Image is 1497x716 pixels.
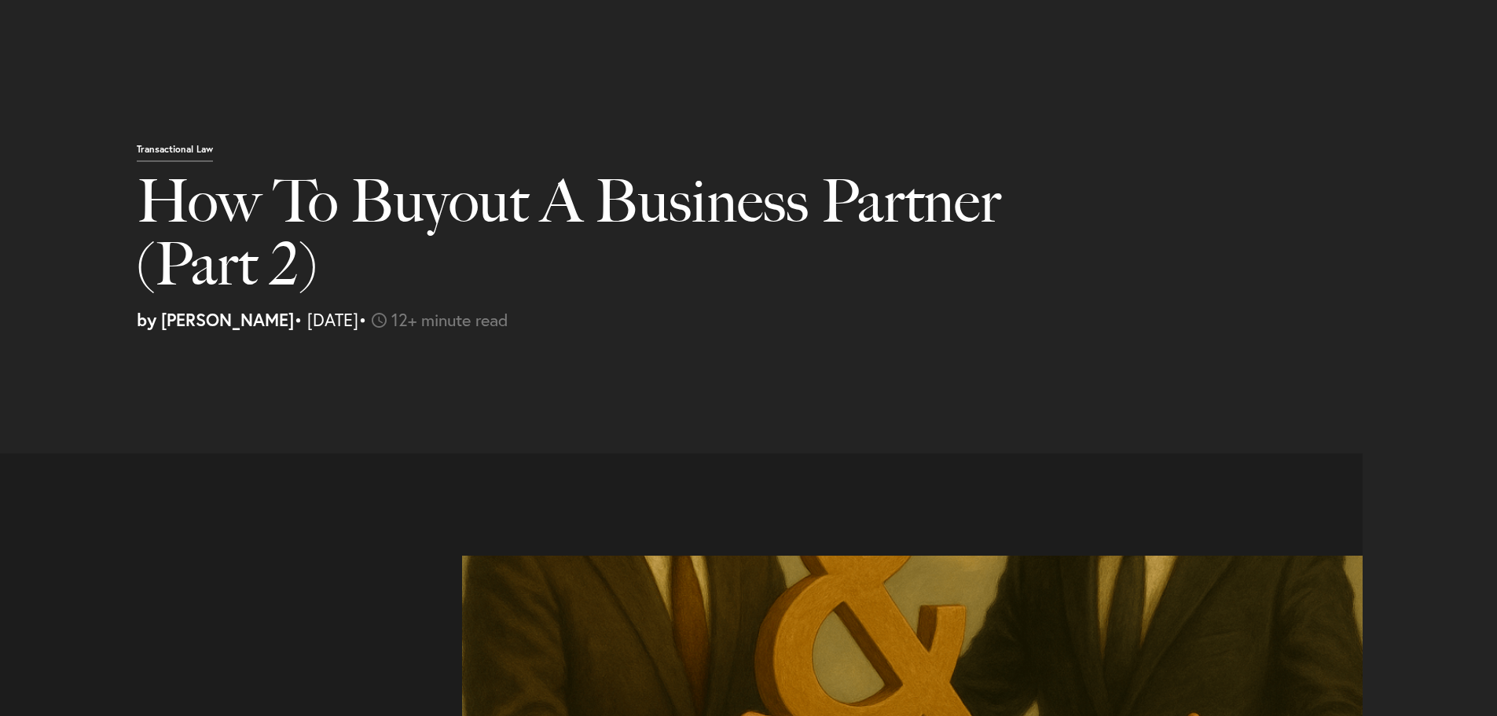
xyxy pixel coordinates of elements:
p: Transactional Law [137,145,213,162]
span: 12+ minute read [391,308,508,331]
h1: How To Buyout A Business Partner (Part 2) [137,170,1081,311]
strong: by [PERSON_NAME] [137,308,294,331]
img: icon-time-light.svg [372,313,387,328]
p: • [DATE] [137,311,1485,329]
span: • [358,308,367,331]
